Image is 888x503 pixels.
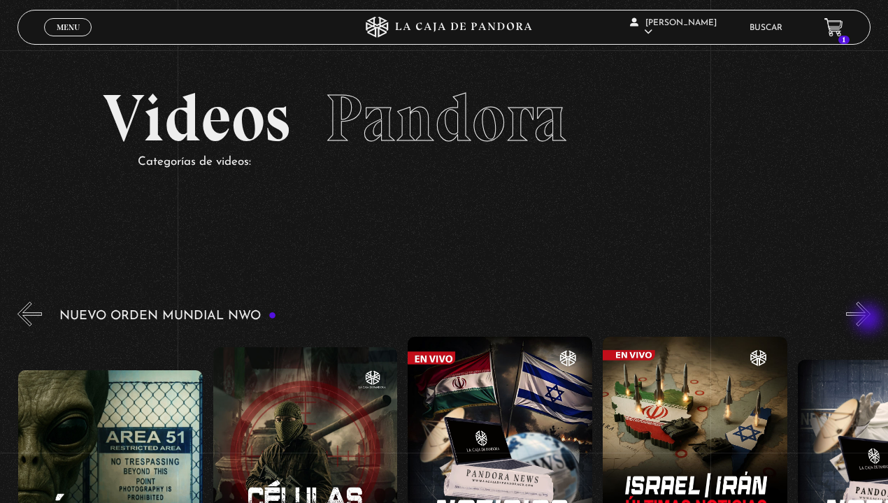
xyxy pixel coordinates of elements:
span: Pandora [325,78,567,158]
span: Menu [57,23,80,31]
button: Next [846,302,871,326]
h2: Videos [103,85,785,152]
p: Categorías de videos: [138,152,785,173]
a: 1 [824,18,843,37]
button: Previous [17,302,42,326]
h3: Nuevo Orden Mundial NWO [59,309,276,323]
a: Buscar [750,24,782,32]
span: 1 [838,36,850,44]
span: [PERSON_NAME] [630,19,717,36]
span: Cerrar [52,35,85,45]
